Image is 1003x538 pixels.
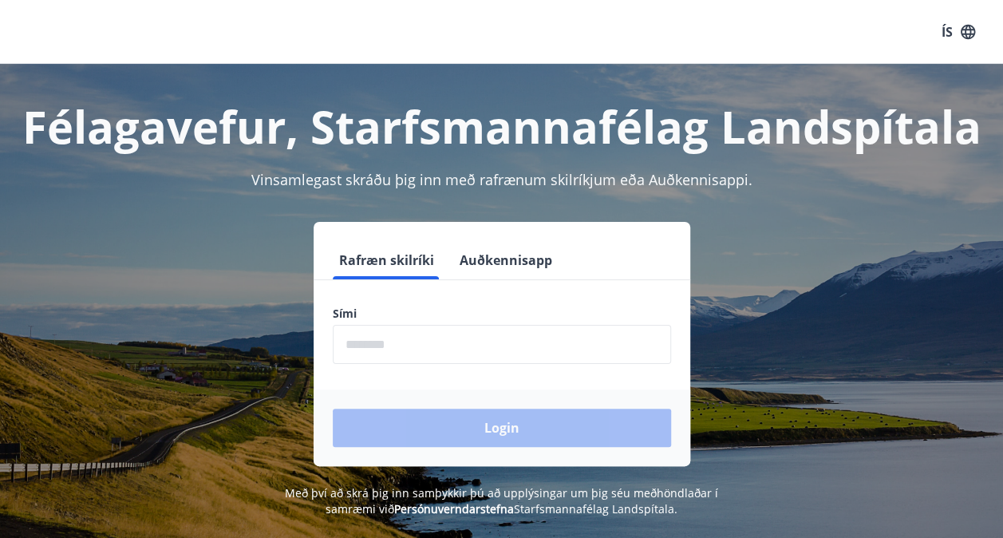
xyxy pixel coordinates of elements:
[333,241,440,279] button: Rafræn skilríki
[333,306,671,322] label: Sími
[285,485,718,516] span: Með því að skrá þig inn samþykkir þú að upplýsingar um þig séu meðhöndlaðar í samræmi við Starfsm...
[19,96,984,156] h1: Félagavefur, Starfsmannafélag Landspítala
[933,18,984,46] button: ÍS
[251,170,752,189] span: Vinsamlegast skráðu þig inn með rafrænum skilríkjum eða Auðkennisappi.
[453,241,559,279] button: Auðkennisapp
[394,501,514,516] a: Persónuverndarstefna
